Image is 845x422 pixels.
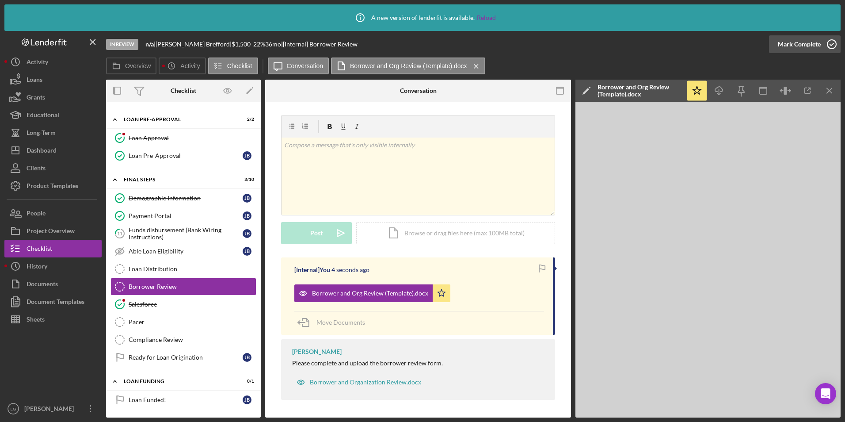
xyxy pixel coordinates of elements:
[238,117,254,122] div: 2 / 2
[294,311,374,334] button: Move Documents
[125,62,151,69] label: Overview
[265,41,281,48] div: 36 mo
[129,195,243,202] div: Demographic Information
[243,211,251,220] div: J B
[598,84,681,98] div: Borrower and Org Review (Template).docx
[124,177,232,182] div: FINAL STEPS
[11,407,16,411] text: LG
[4,400,102,418] button: LG[PERSON_NAME]
[281,222,352,244] button: Post
[243,229,251,238] div: J B
[106,58,156,74] button: Overview
[129,152,243,159] div: Loan Pre-Approval
[129,134,256,142] div: Loan Approval
[129,336,256,343] div: Compliance Review
[243,395,251,404] div: J B
[106,39,138,50] div: In Review
[110,391,256,409] a: Loan Funded!JB
[227,62,252,69] label: Checklist
[287,62,324,69] label: Conversation
[477,14,496,21] a: Reload
[815,383,836,404] div: Open Intercom Messenger
[238,379,254,384] div: 0 / 1
[310,379,421,386] div: Borrower and Organization Review.docx
[110,207,256,225] a: Payment PortalJB
[232,40,251,48] span: $1,500
[110,278,256,295] a: Borrower Review
[27,311,45,330] div: Sheets
[575,102,841,418] iframe: Document Preview
[350,62,467,69] label: Borrower and Org Review (Template).docx
[129,226,243,241] div: Funds disbursement (Bank Wiring Instructions)
[156,41,232,48] div: [PERSON_NAME] Brefford |
[292,373,426,391] button: Borrower and Organization Review.docx
[253,41,265,48] div: 22 %
[110,129,256,147] a: Loan Approval
[129,212,243,219] div: Payment Portal
[129,354,243,361] div: Ready for Loan Origination
[110,242,256,260] a: Able Loan EligibilityJB
[171,87,196,94] div: Checklist
[349,7,496,29] div: A new version of lenderfit is available.
[22,400,80,420] div: [PERSON_NAME]
[110,189,256,207] a: Demographic InformationJB
[769,35,841,53] button: Mark Complete
[110,313,256,331] a: Pacer
[243,247,251,256] div: J B
[110,295,256,313] a: Salesforce
[129,318,256,326] div: Pacer
[310,222,323,244] div: Post
[180,62,200,69] label: Activity
[110,147,256,165] a: Loan Pre-ApprovalJB
[129,265,256,272] div: Loan Distribution
[4,311,102,328] button: Sheets
[294,266,330,273] div: [Internal] You
[400,87,437,94] div: Conversation
[331,266,369,273] time: 2025-09-04 18:32
[778,35,821,53] div: Mark Complete
[129,301,256,308] div: Salesforce
[110,225,256,242] a: 11Funds disbursement (Bank Wiring Instructions)JB
[145,41,156,48] div: |
[312,290,428,297] div: Borrower and Org Review (Template).docx
[292,360,443,367] div: Please complete and upload the borrower review form.
[238,177,254,182] div: 3 / 10
[292,348,342,355] div: [PERSON_NAME]
[243,151,251,160] div: J B
[243,353,251,362] div: J B
[243,194,251,203] div: J B
[281,41,358,48] div: | [Internal] Borrower Review
[316,318,365,326] span: Move Documents
[129,396,243,403] div: Loan Funded!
